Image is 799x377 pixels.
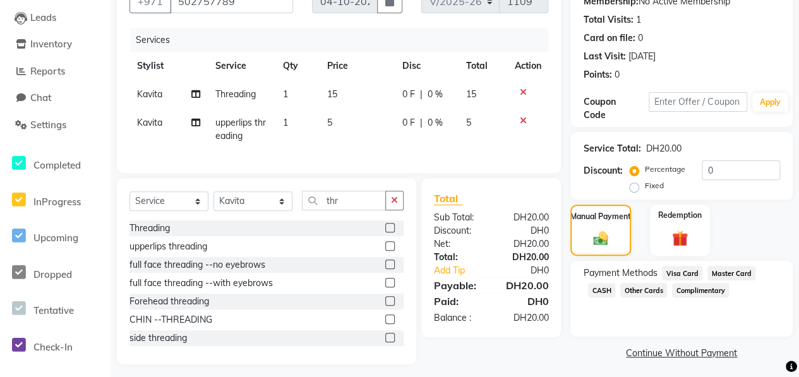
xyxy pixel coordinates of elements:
[33,232,78,244] span: Upcoming
[424,311,491,325] div: Balance :
[635,13,640,27] div: 1
[282,117,287,128] span: 1
[628,50,655,63] div: [DATE]
[3,118,107,133] a: Settings
[424,237,491,251] div: Net:
[420,88,423,101] span: |
[434,192,463,205] span: Total
[646,142,681,155] div: DH20.00
[583,50,625,63] div: Last Visit:
[752,93,788,112] button: Apply
[137,88,162,100] span: Kavita
[215,117,266,141] span: upperlips threading
[33,304,74,316] span: Tentative
[33,196,81,208] span: InProgress
[320,52,395,80] th: Price
[588,283,615,297] span: CASH
[428,116,443,129] span: 0 %
[667,229,694,249] img: _gift.svg
[644,164,685,175] label: Percentage
[583,95,649,122] div: Coupon Code
[30,11,56,23] span: Leads
[215,88,256,100] span: Threading
[3,64,107,79] a: Reports
[402,88,415,101] span: 0 F
[420,116,423,129] span: |
[33,268,72,280] span: Dropped
[30,119,66,131] span: Settings
[129,258,265,272] div: full face threading --no eyebrows
[3,37,107,52] a: Inventory
[424,278,491,293] div: Payable:
[707,266,755,280] span: Master Card
[459,52,507,80] th: Total
[129,313,212,326] div: CHIN --THREADING
[424,224,491,237] div: Discount:
[491,294,558,309] div: DH0
[658,210,702,221] label: Redemption
[129,332,187,345] div: side threading
[129,277,273,290] div: full face threading --with eyebrows
[466,117,471,128] span: 5
[466,88,476,100] span: 15
[129,240,207,253] div: upperlips threading
[327,88,337,100] span: 15
[131,28,558,52] div: Services
[491,211,558,224] div: DH20.00
[282,88,287,100] span: 1
[644,180,663,191] label: Fixed
[424,251,491,264] div: Total:
[491,311,558,325] div: DH20.00
[302,191,386,210] input: Search or Scan
[583,68,611,81] div: Points:
[3,91,107,105] a: Chat
[507,52,548,80] th: Action
[637,32,642,45] div: 0
[502,264,558,277] div: DH0
[662,266,702,280] span: Visa Card
[649,92,747,112] input: Enter Offer / Coupon Code
[583,142,640,155] div: Service Total:
[33,159,81,171] span: Completed
[620,283,667,297] span: Other Cards
[583,13,633,27] div: Total Visits:
[275,52,320,80] th: Qty
[491,224,558,237] div: DH0
[428,88,443,101] span: 0 %
[137,117,162,128] span: Kavita
[129,52,208,80] th: Stylist
[589,230,613,247] img: _cash.svg
[614,68,619,81] div: 0
[491,237,558,251] div: DH20.00
[129,222,170,235] div: Threading
[424,264,502,277] a: Add Tip
[30,92,51,104] span: Chat
[208,52,275,80] th: Service
[573,347,790,360] a: Continue Without Payment
[672,283,729,297] span: Complimentary
[30,65,65,77] span: Reports
[583,32,635,45] div: Card on file:
[583,266,657,280] span: Payment Methods
[129,295,209,308] div: Forehead threading
[424,294,491,309] div: Paid:
[424,211,491,224] div: Sub Total:
[3,11,107,25] a: Leads
[583,164,622,177] div: Discount:
[491,278,558,293] div: DH20.00
[327,117,332,128] span: 5
[402,116,415,129] span: 0 F
[491,251,558,264] div: DH20.00
[570,211,631,222] label: Manual Payment
[395,52,459,80] th: Disc
[30,38,72,50] span: Inventory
